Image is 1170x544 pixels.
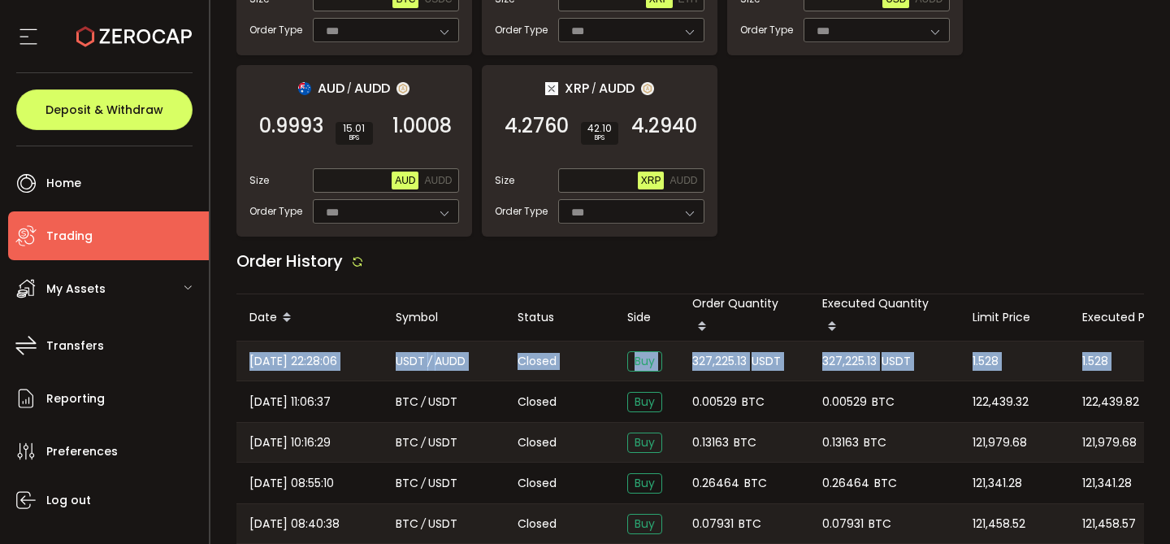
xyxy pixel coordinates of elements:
span: AUDD [424,175,452,186]
span: 4.2940 [631,118,697,134]
span: Order Type [495,204,548,219]
span: Buy [627,351,662,372]
span: Reporting [46,387,105,411]
span: USDT [428,515,457,533]
div: Limit Price [960,308,1069,327]
span: USDT [428,474,457,493]
span: BTC [874,474,897,493]
span: Log out [46,489,91,512]
span: 121,979.68 [973,433,1027,452]
span: BTC [396,474,418,493]
div: Status [505,308,614,327]
iframe: Chat Widget [977,368,1170,544]
em: / [421,393,426,411]
span: 1.528 [1082,352,1108,371]
span: AUDD [599,78,635,98]
span: Order Type [249,204,302,219]
i: BPS [587,133,612,143]
span: USDT [882,352,911,371]
span: 121,341.28 [973,474,1022,493]
span: 327,225.13 [692,352,747,371]
span: BTC [396,515,418,533]
span: BTC [739,515,761,533]
span: USDT [428,433,457,452]
span: BTC [864,433,886,452]
span: BTC [396,393,418,411]
span: Buy [627,514,662,534]
span: Size [495,173,514,188]
span: Trading [46,224,93,248]
span: 1.528 [973,352,999,371]
span: BTC [872,393,895,411]
span: Size [249,173,269,188]
span: BTC [869,515,891,533]
div: Order Quantity [679,294,809,341]
span: Home [46,172,81,195]
span: Closed [518,516,557,533]
button: Deposit & Withdraw [16,89,193,130]
button: AUDD [666,172,700,189]
span: 0.13163 [822,433,859,452]
span: AUD [318,78,344,98]
em: / [421,474,426,493]
span: Closed [518,434,557,451]
i: BPS [342,133,366,143]
span: AUD [395,175,415,186]
span: [DATE] 22:28:06 [249,352,337,371]
button: AUD [392,172,418,189]
span: XRP [565,78,589,98]
em: / [591,81,596,96]
span: Closed [518,353,557,370]
div: Side [614,308,679,327]
span: USDT [396,352,425,371]
em: / [421,433,426,452]
span: 0.26464 [822,474,869,493]
span: Buy [627,473,662,494]
span: USDT [428,393,457,411]
span: 15.01 [342,124,366,133]
em: / [347,81,352,96]
span: My Assets [46,277,106,301]
button: AUDD [421,172,455,189]
span: AUDD [435,352,466,371]
div: Date [236,304,383,332]
span: 0.00529 [692,393,737,411]
span: [DATE] 08:40:38 [249,515,340,533]
img: zuPXiwguUFiBOIQyqLOiXsnnNitlx7q4LCwEbLHADjIpTka+Lip0HH8D0VTrd02z+wEAAAAASUVORK5CYII= [396,82,409,95]
span: [DATE] 08:55:10 [249,474,334,493]
span: 121,458.52 [973,515,1025,533]
span: 0.07931 [822,515,864,533]
span: BTC [742,393,765,411]
span: AUDD [669,175,697,186]
span: USDT [752,352,781,371]
span: AUDD [354,78,390,98]
span: Order History [236,250,343,272]
span: Closed [518,394,557,411]
span: 0.9993 [259,118,323,134]
span: [DATE] 11:06:37 [249,393,331,411]
span: Order Type [249,23,302,37]
span: 122,439.32 [973,393,1029,411]
img: aud_portfolio.svg [298,82,311,95]
span: 0.13163 [692,433,729,452]
span: Buy [627,392,662,412]
div: Executed Quantity [809,294,960,341]
span: 42.10 [587,124,612,133]
span: Order Type [495,23,548,37]
span: 327,225.13 [822,352,877,371]
span: Preferences [46,440,118,463]
img: zuPXiwguUFiBOIQyqLOiXsnnNitlx7q4LCwEbLHADjIpTka+Lip0HH8D0VTrd02z+wEAAAAASUVORK5CYII= [641,82,654,95]
span: Transfers [46,334,104,358]
span: Deposit & Withdraw [45,104,163,115]
span: [DATE] 10:16:29 [249,433,331,452]
span: 0.26464 [692,474,739,493]
button: XRP [638,172,665,189]
span: XRP [641,175,661,186]
span: 0.00529 [822,393,867,411]
span: Closed [518,475,557,492]
em: / [427,352,432,371]
span: 0.07931 [692,515,734,533]
span: BTC [734,433,756,452]
span: 1.0008 [392,118,452,134]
